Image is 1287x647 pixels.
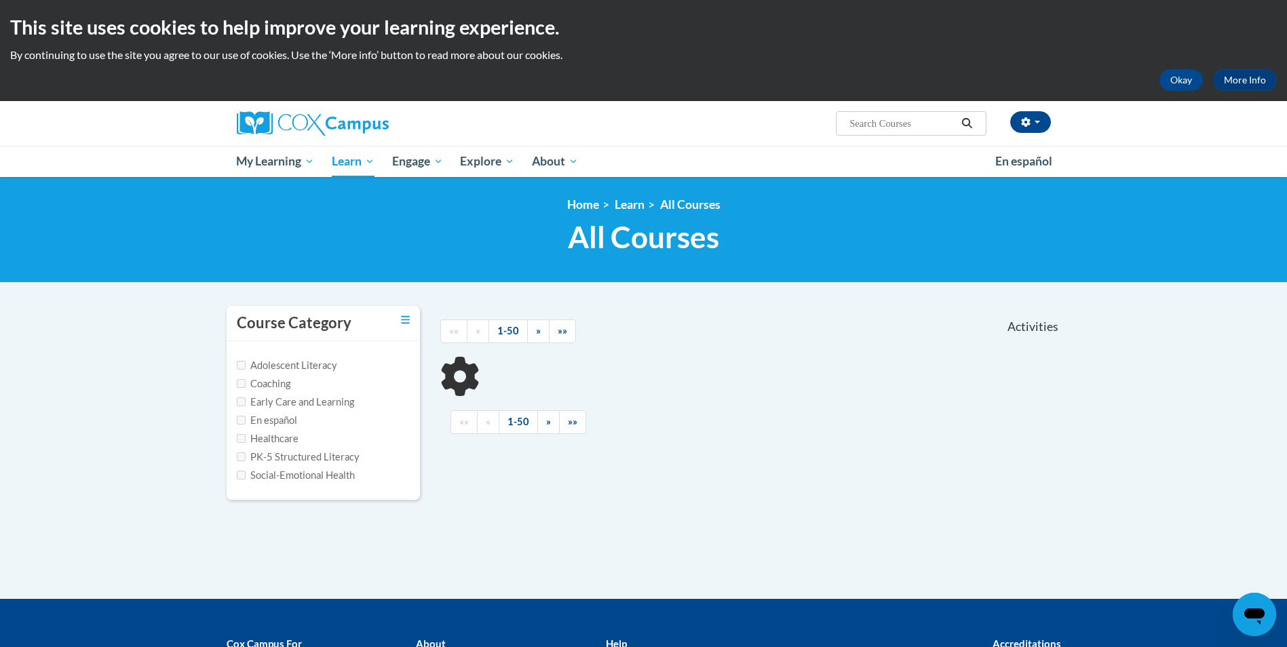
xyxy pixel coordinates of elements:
[537,410,560,434] a: Next
[986,147,1061,176] a: En español
[1010,111,1051,133] button: Account Settings
[1213,69,1277,91] a: More Info
[499,410,538,434] a: 1-50
[237,468,355,483] label: Social-Emotional Health
[957,115,977,132] button: Search
[660,197,721,212] a: All Courses
[532,153,578,170] span: About
[477,410,499,434] a: Previous
[568,219,719,255] span: All Courses
[558,325,567,336] span: »»
[401,313,410,328] a: Toggle collapse
[216,146,1071,177] div: Main menu
[237,431,299,446] label: Healthcare
[10,14,1277,41] h2: This site uses cookies to help improve your learning experience.
[237,376,290,391] label: Coaching
[848,115,957,132] input: Search Courses
[237,379,246,388] input: Checkbox for Options
[467,319,489,343] a: Previous
[237,452,246,461] input: Checkbox for Options
[228,146,324,177] a: My Learning
[536,325,541,336] span: »
[488,319,528,343] a: 1-50
[237,471,246,479] input: Checkbox for Options
[486,416,491,427] span: «
[995,154,1052,168] span: En español
[332,153,374,170] span: Learn
[460,153,514,170] span: Explore
[237,413,297,428] label: En español
[615,197,645,212] a: Learn
[459,416,469,427] span: ««
[523,146,587,177] a: About
[237,397,246,406] input: Checkbox for Options
[237,434,246,443] input: Checkbox for Options
[449,325,459,336] span: ««
[237,395,354,410] label: Early Care and Learning
[237,450,360,465] label: PK-5 Structured Literacy
[1007,319,1058,334] span: Activities
[1159,69,1203,91] button: Okay
[237,111,389,136] img: Cox Campus
[237,416,246,425] input: Checkbox for Options
[440,319,467,343] a: Begining
[237,313,351,334] h3: Course Category
[549,319,576,343] a: End
[476,325,480,336] span: «
[559,410,586,434] a: End
[450,410,478,434] a: Begining
[392,153,443,170] span: Engage
[568,416,577,427] span: »»
[10,47,1277,62] p: By continuing to use the site you agree to our use of cookies. Use the ‘More info’ button to read...
[237,361,246,370] input: Checkbox for Options
[527,319,550,343] a: Next
[567,197,599,212] a: Home
[451,146,523,177] a: Explore
[546,416,551,427] span: »
[237,111,495,136] a: Cox Campus
[236,153,314,170] span: My Learning
[237,358,337,373] label: Adolescent Literacy
[323,146,383,177] a: Learn
[383,146,452,177] a: Engage
[1233,593,1276,636] iframe: Button to launch messaging window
